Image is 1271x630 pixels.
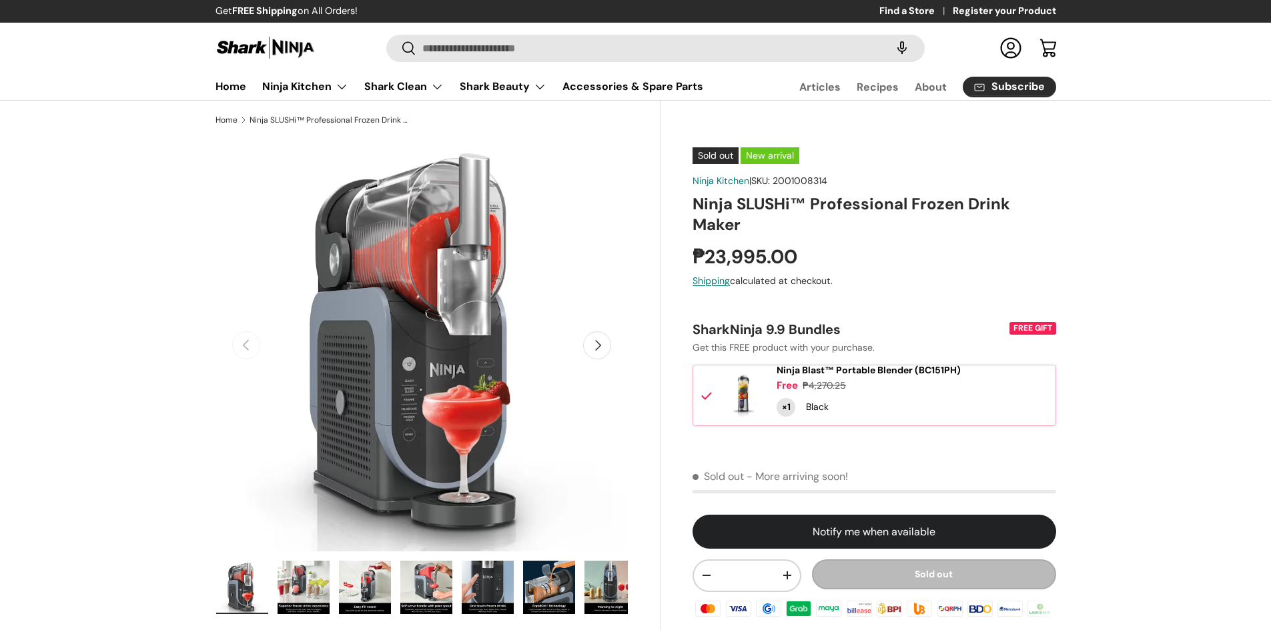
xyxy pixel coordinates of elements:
[693,244,801,269] strong: ₱23,995.00
[1025,599,1055,619] img: landbank
[777,398,795,417] div: Quantity
[767,73,1056,100] nav: Secondary
[857,74,899,100] a: Recipes
[747,469,848,483] p: - More arriving soon!
[812,559,1056,589] button: Sold out
[693,599,723,619] img: master
[693,147,739,164] span: Sold out
[741,147,799,164] span: New arrival
[232,5,298,17] strong: FREE Shipping
[216,114,661,126] nav: Breadcrumbs
[693,274,1055,288] div: calculated at checkout.
[953,4,1056,19] a: Register your Product
[935,599,964,619] img: qrph
[915,74,947,100] a: About
[806,400,829,414] div: Black
[523,561,575,614] img: Ninja SLUSHi™ Professional Frozen Drink Maker
[693,341,875,353] span: Get this FREE product with your purchase.
[693,175,749,187] a: Ninja Kitchen
[693,193,1055,235] h1: Ninja SLUSHi™ Professional Frozen Drink Maker
[965,599,995,619] img: bdo
[784,599,813,619] img: grabpay
[803,379,846,393] div: ₱4,270.25
[995,599,1025,619] img: metrobank
[250,116,410,124] a: Ninja SLUSHi™ Professional Frozen Drink Maker
[216,73,246,99] a: Home
[460,73,546,100] a: Shark Beauty
[749,175,827,187] span: |
[339,561,391,614] img: Ninja SLUSHi™ Professional Frozen Drink Maker
[278,561,330,614] img: Ninja SLUSHi™ Professional Frozen Drink Maker
[693,275,730,287] a: Shipping
[875,599,904,619] img: bpi
[1009,322,1056,335] div: FREE GIFT
[400,561,452,614] img: Ninja SLUSHi™ Professional Frozen Drink Maker
[845,599,874,619] img: billease
[693,469,744,483] span: Sold out
[584,561,637,614] img: Ninja SLUSHi™ Professional Frozen Drink Maker
[963,77,1056,97] a: Subscribe
[777,364,961,376] span: Ninja Blast™ Portable Blender (BC151PH)
[216,116,238,124] a: Home
[216,73,703,100] nav: Primary
[254,73,356,100] summary: Ninja Kitchen
[216,35,316,61] img: Shark Ninja Philippines
[751,175,770,187] span: SKU:
[773,175,827,187] span: 2001008314
[356,73,452,100] summary: Shark Clean
[879,4,953,19] a: Find a Store
[799,74,841,100] a: Articles
[216,139,628,619] media-gallery: Gallery Viewer
[991,81,1045,92] span: Subscribe
[216,561,268,614] img: Ninja SLUSHi™ Professional Frozen Drink Maker
[754,599,783,619] img: gcash
[216,4,358,19] p: Get on All Orders!
[562,73,703,99] a: Accessories & Spare Parts
[905,599,934,619] img: ubp
[462,561,514,614] img: Ninja SLUSHi™ Professional Frozen Drink Maker
[693,321,1006,338] div: SharkNinja 9.9 Bundles
[364,73,444,100] a: Shark Clean
[452,73,554,100] summary: Shark Beauty
[814,599,843,619] img: maya
[262,73,348,100] a: Ninja Kitchen
[777,379,798,393] div: Free
[881,33,923,63] speech-search-button: Search by voice
[777,365,961,376] a: Ninja Blast™ Portable Blender (BC151PH)
[723,599,753,619] img: visa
